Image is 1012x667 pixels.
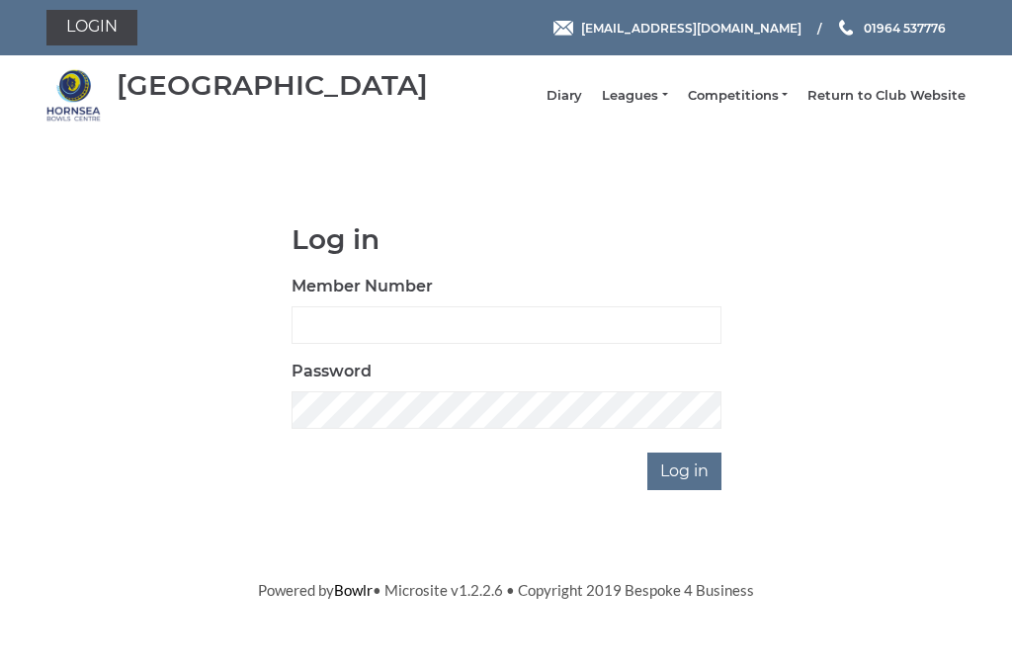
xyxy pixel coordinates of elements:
img: Email [553,21,573,36]
a: Login [46,10,137,45]
a: Leagues [602,87,667,105]
span: Powered by • Microsite v1.2.2.6 • Copyright 2019 Bespoke 4 Business [258,581,754,599]
a: Phone us 01964 537776 [836,19,946,38]
a: Competitions [688,87,788,105]
a: Diary [547,87,582,105]
span: [EMAIL_ADDRESS][DOMAIN_NAME] [581,20,801,35]
label: Password [292,360,372,383]
label: Member Number [292,275,433,298]
span: 01964 537776 [864,20,946,35]
img: Hornsea Bowls Centre [46,68,101,123]
img: Phone us [839,20,853,36]
a: Email [EMAIL_ADDRESS][DOMAIN_NAME] [553,19,801,38]
a: Return to Club Website [807,87,966,105]
input: Log in [647,453,721,490]
div: [GEOGRAPHIC_DATA] [117,70,428,101]
a: Bowlr [334,581,373,599]
h1: Log in [292,224,721,255]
